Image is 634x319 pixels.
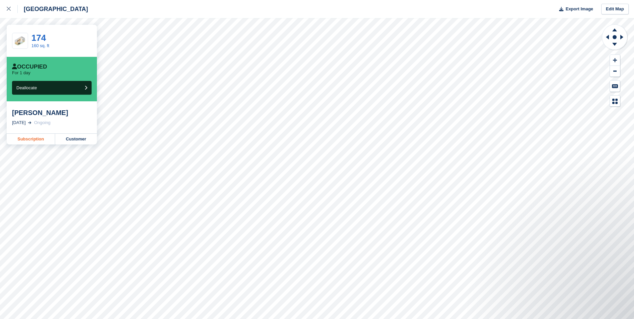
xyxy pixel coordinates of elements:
[565,6,593,12] span: Export Image
[12,70,30,76] p: For 1 day
[610,66,620,77] button: Zoom Out
[18,5,88,13] div: [GEOGRAPHIC_DATA]
[12,109,92,117] div: [PERSON_NAME]
[610,55,620,66] button: Zoom In
[555,4,593,15] button: Export Image
[12,35,28,46] img: SCA-160sqft.jpg
[610,81,620,92] button: Keyboard Shortcuts
[610,96,620,107] button: Map Legend
[55,134,97,144] a: Customer
[34,119,50,126] div: Ongoing
[12,64,47,70] div: Occupied
[31,43,49,48] a: 160 sq. ft
[16,85,37,90] span: Deallocate
[28,121,31,124] img: arrow-right-light-icn-cde0832a797a2874e46488d9cf13f60e5c3a73dbe684e267c42b8395dfbc2abf.svg
[12,81,92,95] button: Deallocate
[601,4,629,15] a: Edit Map
[7,134,55,144] a: Subscription
[31,33,46,43] a: 174
[12,119,26,126] div: [DATE]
